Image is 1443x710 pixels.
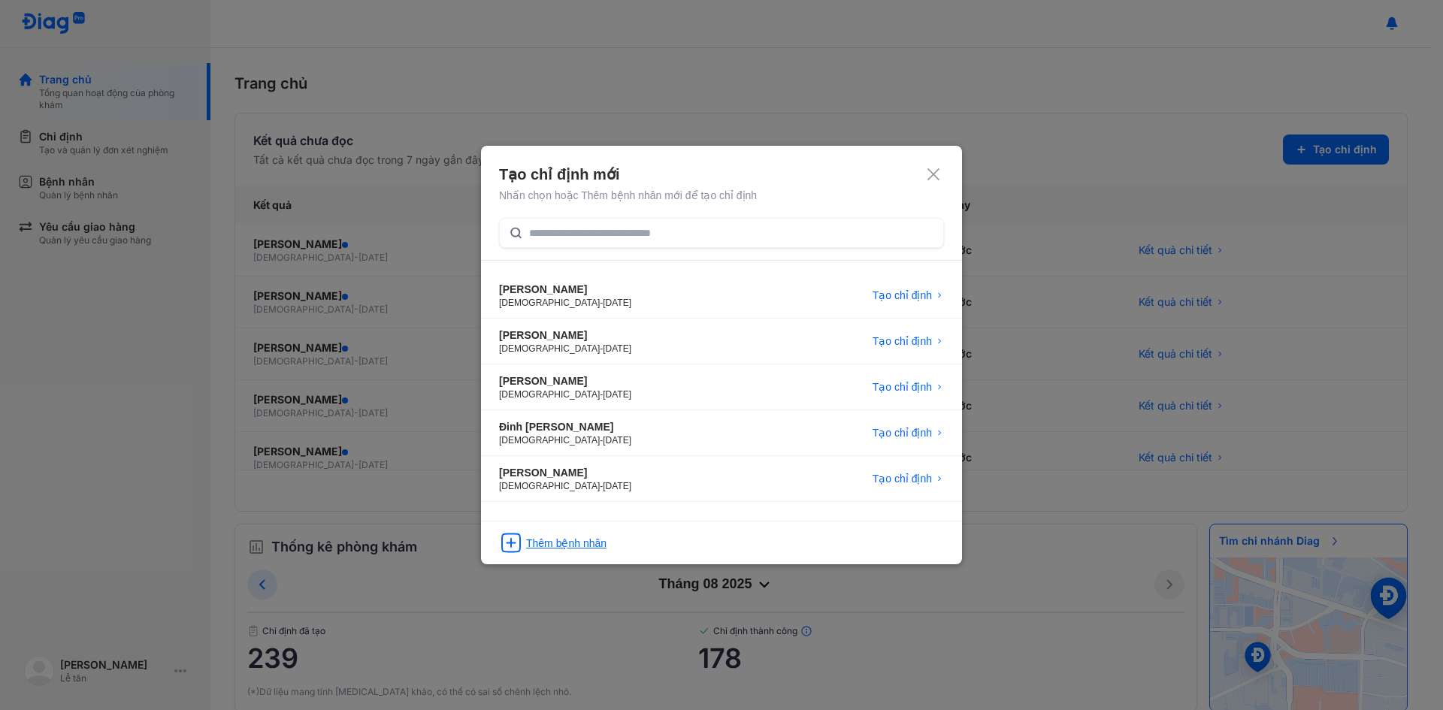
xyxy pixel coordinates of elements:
[499,389,600,400] span: [DEMOGRAPHIC_DATA]
[603,343,631,354] span: [DATE]
[603,298,631,308] span: [DATE]
[600,343,603,354] span: -
[499,465,631,480] div: [PERSON_NAME]
[526,536,607,551] div: Thêm bệnh nhân
[499,435,600,446] span: [DEMOGRAPHIC_DATA]
[499,282,631,297] div: [PERSON_NAME]
[873,425,932,440] span: Tạo chỉ định
[600,435,603,446] span: -
[600,389,603,400] span: -
[873,471,932,486] span: Tạo chỉ định
[499,298,600,308] span: [DEMOGRAPHIC_DATA]
[499,328,631,343] div: [PERSON_NAME]
[873,288,932,303] span: Tạo chỉ định
[499,164,944,185] div: Tạo chỉ định mới
[603,389,631,400] span: [DATE]
[499,343,600,354] span: [DEMOGRAPHIC_DATA]
[499,481,600,491] span: [DEMOGRAPHIC_DATA]
[499,419,631,434] div: Đinh [PERSON_NAME]
[600,298,603,308] span: -
[603,481,631,491] span: [DATE]
[499,188,944,203] div: Nhấn chọn hoặc Thêm bệnh nhân mới để tạo chỉ định
[603,435,631,446] span: [DATE]
[499,373,631,388] div: [PERSON_NAME]
[873,334,932,349] span: Tạo chỉ định
[873,379,932,394] span: Tạo chỉ định
[600,481,603,491] span: -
